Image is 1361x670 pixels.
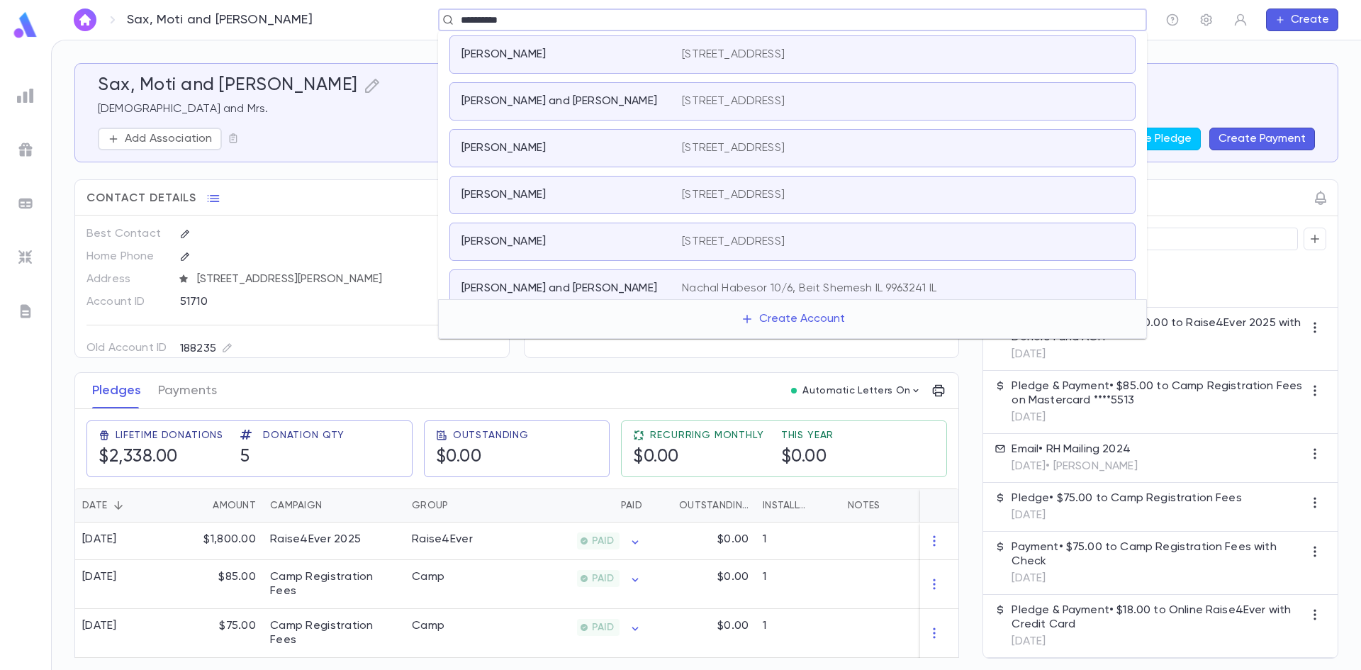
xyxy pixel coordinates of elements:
[756,523,841,560] div: 1
[756,488,841,523] div: Installments
[621,488,642,523] div: Paid
[17,87,34,104] img: reports_grey.c525e4749d1bce6a11f5fe2a8de1b229.svg
[848,488,880,523] div: Notes
[17,195,34,212] img: batches_grey.339ca447c9d9533ef1741baa751efc33.svg
[1012,540,1304,569] p: Payment • $75.00 to Camp Registration Fees with Check
[213,488,256,523] div: Amount
[461,48,546,62] p: [PERSON_NAME]
[86,337,168,359] p: Old Account ID
[841,488,1018,523] div: Notes
[86,223,168,245] p: Best Contact
[682,235,785,249] p: [STREET_ADDRESS]
[86,245,168,268] p: Home Phone
[461,188,546,202] p: [PERSON_NAME]
[682,141,785,155] p: [STREET_ADDRESS]
[270,532,361,547] div: Raise4Ever 2025
[171,560,263,609] div: $85.00
[586,535,620,547] span: PAID
[682,188,785,202] p: [STREET_ADDRESS]
[1012,459,1137,474] p: [DATE] • [PERSON_NAME]
[781,430,834,441] span: This Year
[75,488,171,523] div: Date
[240,447,345,468] h5: 5
[412,570,444,584] div: Camp
[86,291,168,313] p: Account ID
[453,430,529,441] span: Outstanding
[1012,491,1241,506] p: Pledge • $75.00 to Camp Registration Fees
[270,619,398,647] div: Camp Registration Fees
[191,272,499,286] span: [STREET_ADDRESS][PERSON_NAME]
[98,128,222,150] button: Add Association
[811,494,834,517] button: Sort
[405,488,511,523] div: Group
[92,373,141,408] button: Pledges
[1012,635,1304,649] p: [DATE]
[86,191,196,206] span: Contact Details
[511,488,649,523] div: Paid
[461,235,546,249] p: [PERSON_NAME]
[98,75,358,96] h5: Sax, Moti and [PERSON_NAME]
[86,268,168,291] p: Address
[116,430,223,441] span: Lifetime Donations
[127,12,313,28] p: Sax, Moti and [PERSON_NAME]
[180,340,233,357] div: 188235
[171,488,263,523] div: Amount
[598,494,621,517] button: Sort
[412,619,444,633] div: Camp
[1012,508,1241,523] p: [DATE]
[448,494,471,517] button: Sort
[1012,603,1304,632] p: Pledge & Payment • $18.00 to Online Raise4Ever with Credit Card
[263,430,345,441] span: Donation Qty
[1209,128,1315,150] button: Create Payment
[17,141,34,158] img: campaigns_grey.99e729a5f7ee94e3726e6486bddda8f1.svg
[1012,316,1304,345] p: Pledge & Payment • $1,800.00 to Raise4Ever 2025 with Donors Fund ACH
[650,430,763,441] span: Recurring Monthly
[649,488,756,523] div: Outstanding
[98,102,1315,116] p: [DEMOGRAPHIC_DATA] and Mrs.
[1012,442,1137,457] p: Email • RH Mailing 2024
[171,609,263,658] div: $75.00
[682,94,785,108] p: [STREET_ADDRESS]
[270,570,398,598] div: Camp Registration Fees
[633,447,763,468] h5: $0.00
[77,14,94,26] img: home_white.a664292cf8c1dea59945f0da9f25487c.svg
[756,609,841,658] div: 1
[82,619,117,633] div: [DATE]
[1012,571,1304,586] p: [DATE]
[729,306,856,333] button: Create Account
[717,532,749,547] p: $0.00
[461,94,657,108] p: [PERSON_NAME] and [PERSON_NAME]
[1266,9,1338,31] button: Create
[1012,411,1304,425] p: [DATE]
[17,303,34,320] img: letters_grey.7941b92b52307dd3b8a917253454ce1c.svg
[412,532,473,547] div: Raise4Ever
[82,532,117,547] div: [DATE]
[781,447,834,468] h5: $0.00
[436,447,529,468] h5: $0.00
[171,523,263,560] div: $1,800.00
[82,570,117,584] div: [DATE]
[1012,379,1304,408] p: Pledge & Payment • $85.00 to Camp Registration Fees on Mastercard ****5513
[1104,128,1201,150] button: Create Pledge
[158,373,217,408] button: Payments
[586,573,620,584] span: PAID
[682,281,936,296] p: Nachal Habesor 10/6, Beit Shemesh IL 9963241 IL
[322,494,345,517] button: Sort
[763,488,811,523] div: Installments
[190,494,213,517] button: Sort
[180,291,427,312] div: 51710
[461,141,546,155] p: [PERSON_NAME]
[682,48,785,62] p: [STREET_ADDRESS]
[756,560,841,609] div: 1
[785,381,927,401] button: Automatic Letters On
[656,494,679,517] button: Sort
[412,488,448,523] div: Group
[125,132,212,146] p: Add Association
[11,11,40,39] img: logo
[107,494,130,517] button: Sort
[586,622,620,633] span: PAID
[99,447,223,468] h5: $2,338.00
[1012,347,1304,362] p: [DATE]
[270,488,322,523] div: Campaign
[717,619,749,633] p: $0.00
